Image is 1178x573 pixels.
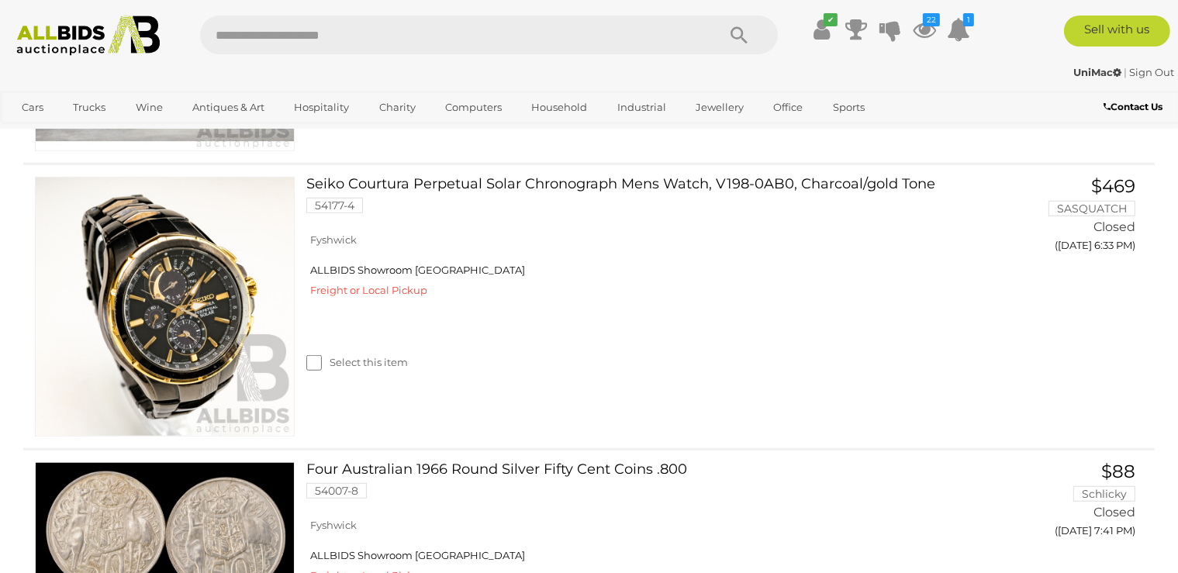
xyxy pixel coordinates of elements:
[700,16,778,54] button: Search
[1073,66,1124,78] a: UniMac
[810,16,834,43] a: ✔
[318,177,955,225] a: Seiko Courtura Perpetual Solar Chronograph Mens Watch, V198-0AB0, Charcoal/gold Tone 54177-4
[686,95,754,120] a: Jewellery
[435,95,512,120] a: Computers
[12,95,54,120] a: Cars
[978,462,1139,545] a: $88 Schlicky Closed ([DATE] 7:41 PM)
[1091,175,1135,197] span: $469
[306,355,408,370] label: Select this item
[978,177,1139,260] a: $469 SASQUATCH Closed ([DATE] 6:33 PM)
[607,95,676,120] a: Industrial
[182,95,275,120] a: Antiques & Art
[963,13,974,26] i: 1
[1073,66,1121,78] strong: UniMac
[63,95,116,120] a: Trucks
[923,13,940,26] i: 22
[521,95,597,120] a: Household
[1101,461,1135,482] span: $88
[9,16,168,56] img: Allbids.com.au
[318,462,955,510] a: Four Australian 1966 Round Silver Fifty Cent Coins .800 54007-8
[1129,66,1174,78] a: Sign Out
[823,95,875,120] a: Sports
[1124,66,1127,78] span: |
[12,120,142,146] a: [GEOGRAPHIC_DATA]
[126,95,173,120] a: Wine
[947,16,970,43] a: 1
[763,95,813,120] a: Office
[824,13,838,26] i: ✔
[1064,16,1170,47] a: Sell with us
[913,16,936,43] a: 22
[1104,98,1166,116] a: Contact Us
[284,95,359,120] a: Hospitality
[369,95,426,120] a: Charity
[1104,101,1162,112] b: Contact Us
